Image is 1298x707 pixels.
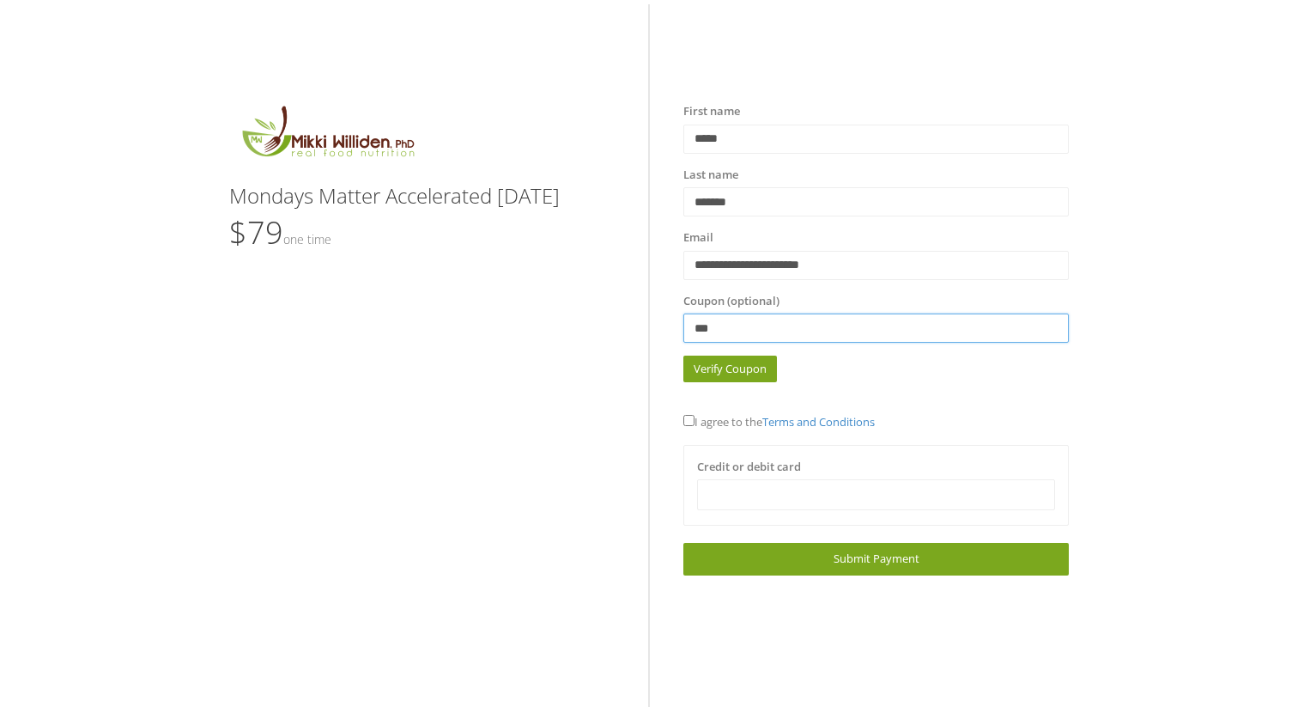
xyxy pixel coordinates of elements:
span: $79 [229,211,331,253]
label: Credit or debit card [697,459,801,476]
label: First name [683,103,740,120]
label: Email [683,229,713,247]
label: Coupon (optional) [683,293,779,310]
a: Submit Payment [683,543,1069,575]
h3: Mondays Matter Accelerated [DATE] [229,185,615,207]
img: MikkiLogoMain.png [229,103,425,168]
iframe: Secure card payment input frame [708,488,1044,503]
a: Verify Coupon [683,356,777,382]
small: One time [283,231,331,247]
span: I agree to the [683,414,875,430]
span: Submit Payment [834,551,919,566]
label: Last name [683,167,738,184]
a: Terms and Conditions [762,414,875,430]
